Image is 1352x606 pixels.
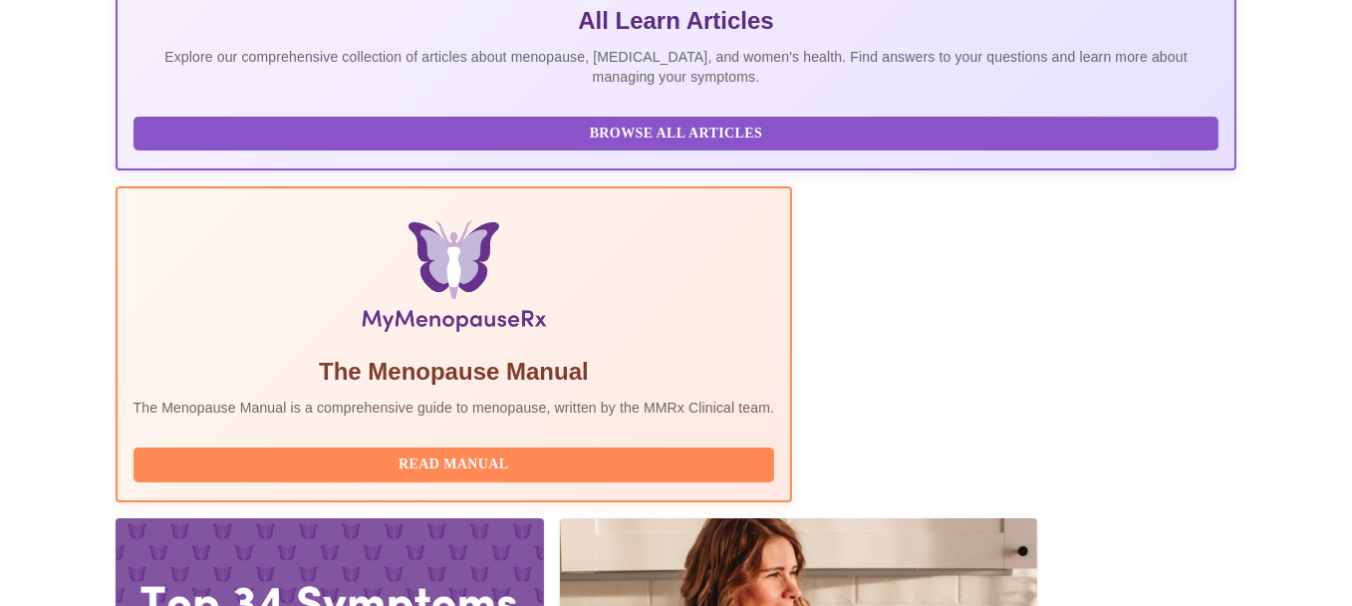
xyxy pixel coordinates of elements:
h5: All Learn Articles [134,5,1219,37]
span: Browse All Articles [153,122,1200,147]
a: Read Manual [134,454,780,471]
p: Explore our comprehensive collection of articles about menopause, [MEDICAL_DATA], and women's hea... [134,47,1219,87]
button: Read Manual [134,448,775,482]
a: Browse All Articles [134,124,1224,141]
h5: The Menopause Manual [134,356,775,388]
p: The Menopause Manual is a comprehensive guide to menopause, written by the MMRx Clinical team. [134,398,775,418]
span: Read Manual [153,453,755,477]
img: Menopause Manual [235,220,673,340]
button: Browse All Articles [134,117,1219,151]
